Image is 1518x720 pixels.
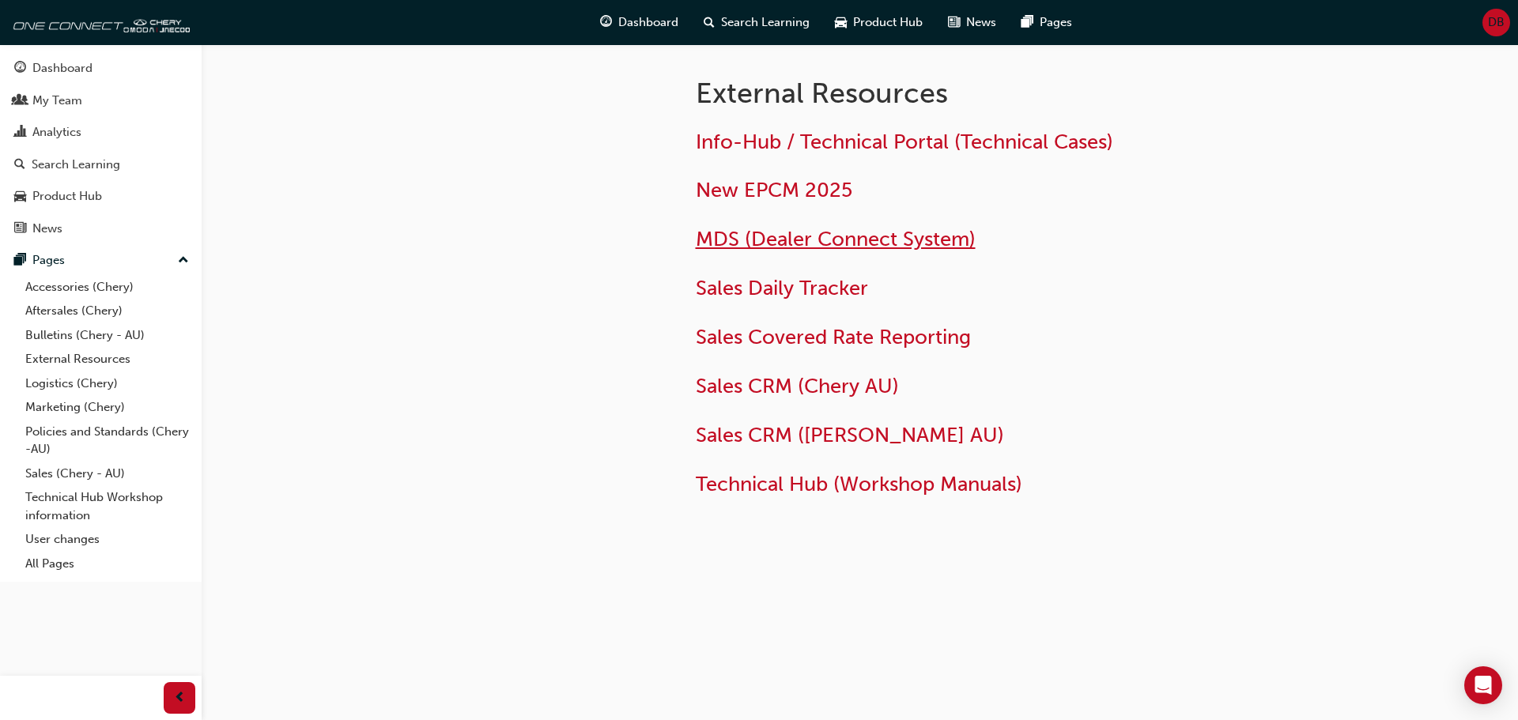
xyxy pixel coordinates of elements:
a: All Pages [19,552,195,576]
a: New EPCM 2025 [696,178,852,202]
a: Accessories (Chery) [19,275,195,300]
span: guage-icon [600,13,612,32]
span: search-icon [704,13,715,32]
span: car-icon [14,190,26,204]
div: My Team [32,92,82,110]
span: pages-icon [1021,13,1033,32]
a: news-iconNews [935,6,1009,39]
span: chart-icon [14,126,26,140]
button: Pages [6,246,195,275]
a: External Resources [19,347,195,371]
div: Open Intercom Messenger [1464,666,1502,704]
a: User changes [19,527,195,552]
span: News [966,13,996,32]
span: prev-icon [174,688,186,708]
a: Bulletins (Chery - AU) [19,323,195,348]
a: Technical Hub (Workshop Manuals) [696,472,1022,496]
span: Search Learning [721,13,810,32]
a: MDS (Dealer Connect System) [696,227,976,251]
div: Search Learning [32,156,120,174]
div: News [32,220,62,238]
span: pages-icon [14,254,26,268]
button: DB [1482,9,1510,36]
span: car-icon [835,13,847,32]
h1: External Resources [696,76,1214,111]
img: oneconnect [8,6,190,38]
div: Pages [32,251,65,270]
span: news-icon [948,13,960,32]
a: Technical Hub Workshop information [19,485,195,527]
a: Logistics (Chery) [19,371,195,396]
span: up-icon [178,251,189,271]
a: Sales CRM ([PERSON_NAME] AU) [696,423,1004,447]
a: Search Learning [6,150,195,179]
a: My Team [6,86,195,115]
a: Sales Covered Rate Reporting [696,325,971,349]
a: Sales Daily Tracker [696,276,868,300]
div: Dashboard [32,59,93,77]
span: Pages [1040,13,1072,32]
a: Info-Hub / Technical Portal (Technical Cases) [696,130,1113,154]
span: DB [1488,13,1505,32]
span: people-icon [14,94,26,108]
a: Analytics [6,118,195,147]
div: Product Hub [32,187,102,205]
a: News [6,214,195,243]
a: Dashboard [6,54,195,83]
div: Analytics [32,123,81,141]
a: Aftersales (Chery) [19,299,195,323]
a: guage-iconDashboard [587,6,691,39]
a: search-iconSearch Learning [691,6,822,39]
span: search-icon [14,158,25,172]
span: news-icon [14,222,26,236]
button: DashboardMy TeamAnalyticsSearch LearningProduct HubNews [6,51,195,246]
span: guage-icon [14,62,26,76]
a: Sales CRM (Chery AU) [696,374,899,398]
a: Policies and Standards (Chery -AU) [19,420,195,462]
span: Product Hub [853,13,923,32]
a: pages-iconPages [1009,6,1085,39]
span: Dashboard [618,13,678,32]
a: Marketing (Chery) [19,395,195,420]
a: car-iconProduct Hub [822,6,935,39]
a: Product Hub [6,182,195,211]
a: Sales (Chery - AU) [19,462,195,486]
